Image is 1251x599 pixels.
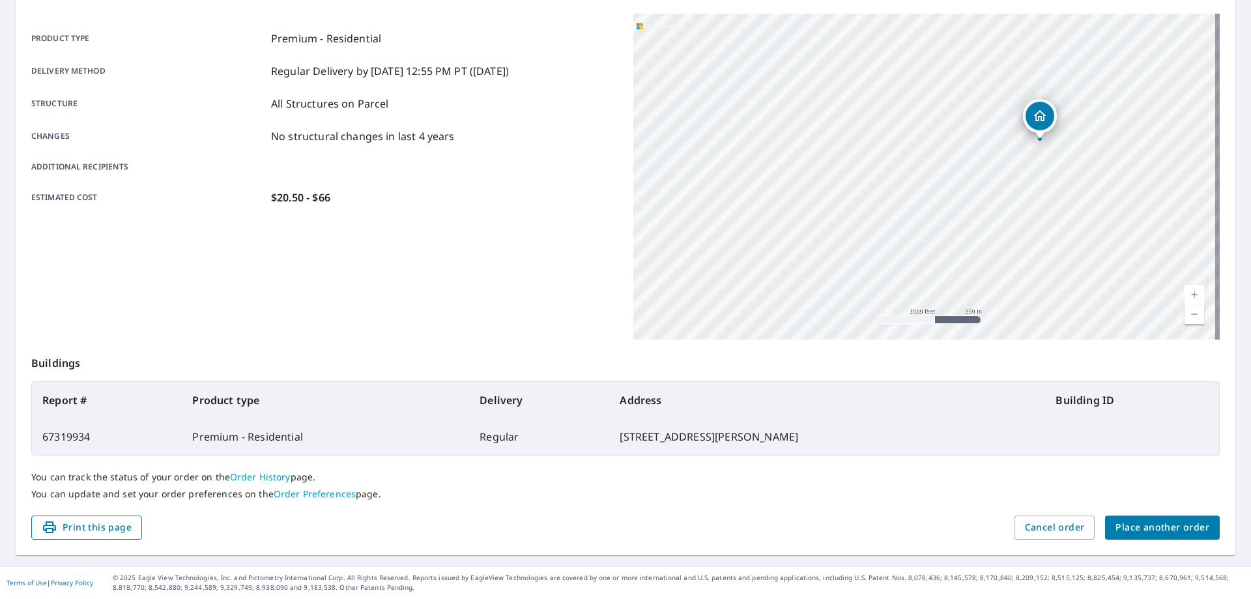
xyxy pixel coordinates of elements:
span: Place another order [1115,519,1209,536]
p: $20.50 - $66 [271,190,330,205]
p: Delivery method [31,63,266,79]
th: Product type [182,382,469,418]
a: Order History [230,471,291,483]
td: [STREET_ADDRESS][PERSON_NAME] [609,418,1045,455]
p: © 2025 Eagle View Technologies, Inc. and Pictometry International Corp. All Rights Reserved. Repo... [113,573,1244,592]
span: Print this page [42,519,132,536]
button: Cancel order [1014,516,1095,540]
p: Changes [31,128,266,144]
p: | [7,579,93,587]
th: Building ID [1045,382,1219,418]
p: Buildings [31,340,1220,381]
a: Current Level 15, Zoom In [1185,285,1204,304]
p: Estimated cost [31,190,266,205]
a: Order Preferences [274,488,356,500]
div: Dropped pin, building 1, Residential property, 410 Cedar Ave Woodward, IA 50276 [1023,99,1057,139]
p: You can track the status of your order on the page. [31,471,1220,483]
p: You can update and set your order preferences on the page. [31,488,1220,500]
p: All Structures on Parcel [271,96,389,111]
p: Additional recipients [31,161,266,173]
button: Place another order [1105,516,1220,540]
button: Print this page [31,516,142,540]
p: Regular Delivery by [DATE] 12:55 PM PT ([DATE]) [271,63,509,79]
p: Product type [31,31,266,46]
td: Regular [469,418,609,455]
a: Terms of Use [7,578,47,587]
th: Address [609,382,1045,418]
p: No structural changes in last 4 years [271,128,455,144]
a: Privacy Policy [51,578,93,587]
th: Report # [32,382,182,418]
td: Premium - Residential [182,418,469,455]
span: Cancel order [1025,519,1085,536]
td: 67319934 [32,418,182,455]
p: Premium - Residential [271,31,381,46]
a: Current Level 15, Zoom Out [1185,304,1204,324]
p: Structure [31,96,266,111]
th: Delivery [469,382,609,418]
